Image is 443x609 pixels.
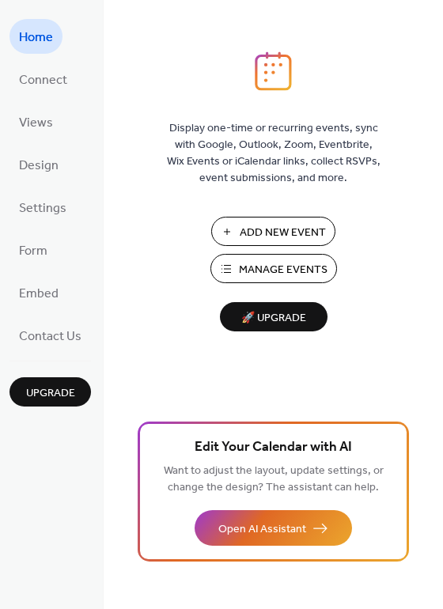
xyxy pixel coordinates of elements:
span: Display one-time or recurring events, sync with Google, Outlook, Zoom, Eventbrite, Wix Events or ... [167,120,381,187]
a: Design [9,147,68,182]
span: 🚀 Upgrade [229,308,318,329]
a: Connect [9,62,77,96]
button: Manage Events [210,254,337,283]
a: Contact Us [9,318,91,353]
span: Design [19,153,59,179]
span: Want to adjust the layout, update settings, or change the design? The assistant can help. [164,460,384,498]
span: Contact Us [19,324,81,350]
span: Settings [19,196,66,221]
span: Open AI Assistant [218,521,306,538]
span: Views [19,111,53,136]
button: Add New Event [211,217,335,246]
span: Add New Event [240,225,326,241]
a: Embed [9,275,68,310]
a: Form [9,233,57,267]
span: Form [19,239,47,264]
span: Embed [19,282,59,307]
button: Open AI Assistant [195,510,352,546]
a: Settings [9,190,76,225]
span: Manage Events [239,262,328,278]
button: Upgrade [9,377,91,407]
img: logo_icon.svg [255,51,291,91]
a: Views [9,104,62,139]
span: Home [19,25,53,51]
a: Home [9,19,62,54]
span: Upgrade [26,385,75,402]
span: Connect [19,68,67,93]
span: Edit Your Calendar with AI [195,437,352,459]
button: 🚀 Upgrade [220,302,328,331]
